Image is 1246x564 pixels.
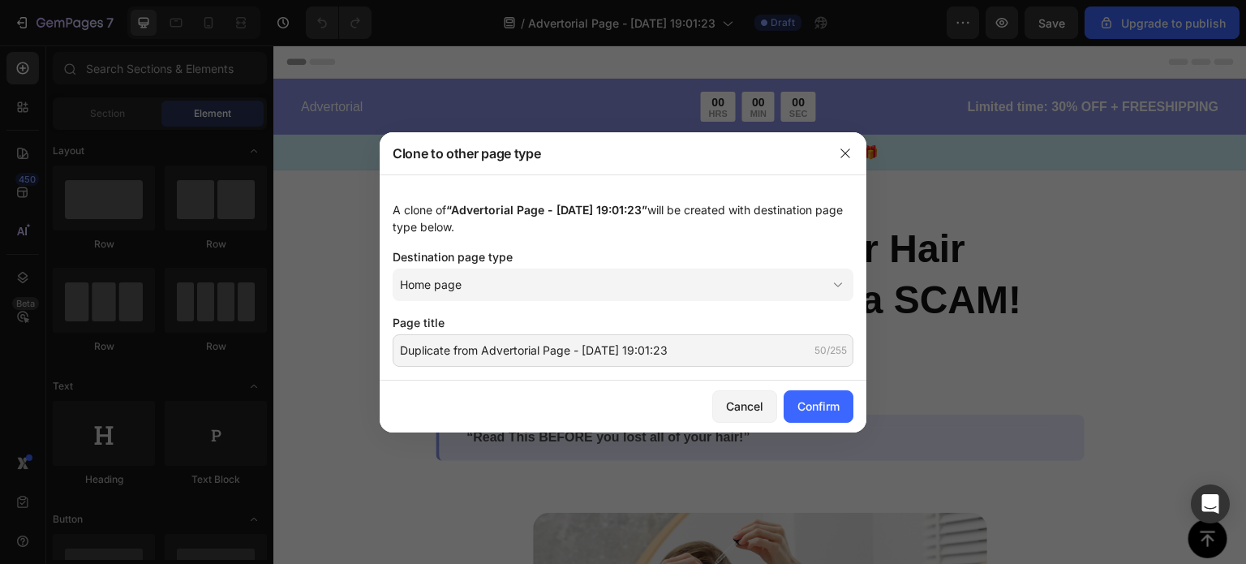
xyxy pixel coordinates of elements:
img: gempages_582062294284895064-006ace26-7bb8-4472-918b-66fda8d33c09.png [162,301,211,350]
div: Destination page type [393,248,853,265]
span: “Advertorial Page - [DATE] 19:01:23” [446,203,647,217]
h2: 2025 Shocking: Popular Hair GrowthTreatments are a SCAM! [162,177,811,282]
div: Page title [393,314,853,331]
div: A clone of will be created with destination page type below. [393,201,853,235]
p: “Read This BEFORE you lost all of your hair!” [193,384,784,401]
div: 00 [436,50,454,64]
p: Last Updated Mar 3.2025 [366,316,513,335]
div: Confirm [797,398,840,415]
span: Home page [400,276,462,293]
div: Cancel [726,398,763,415]
p: Advertorial [28,52,326,71]
button: Confirm [784,390,853,423]
p: MIN [477,64,493,73]
button: Home page [393,269,853,301]
div: 50/255 [814,343,847,358]
div: Open Intercom Messenger [1191,484,1230,523]
p: By [226,316,350,335]
p: 🎁 LIMITED TIME - HAIR DAY SALE 🎁 [2,97,972,117]
strong: [PERSON_NAME] [241,318,350,332]
p: HRS [436,64,454,73]
p: | [356,316,359,335]
div: 00 [477,50,493,64]
p: SEC [516,64,535,73]
p: Limited time: 30% OFF + FREESHIPPING [644,52,946,71]
p: Clone to other page type [393,144,540,163]
div: 00 [516,50,535,64]
button: Cancel [712,390,777,423]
